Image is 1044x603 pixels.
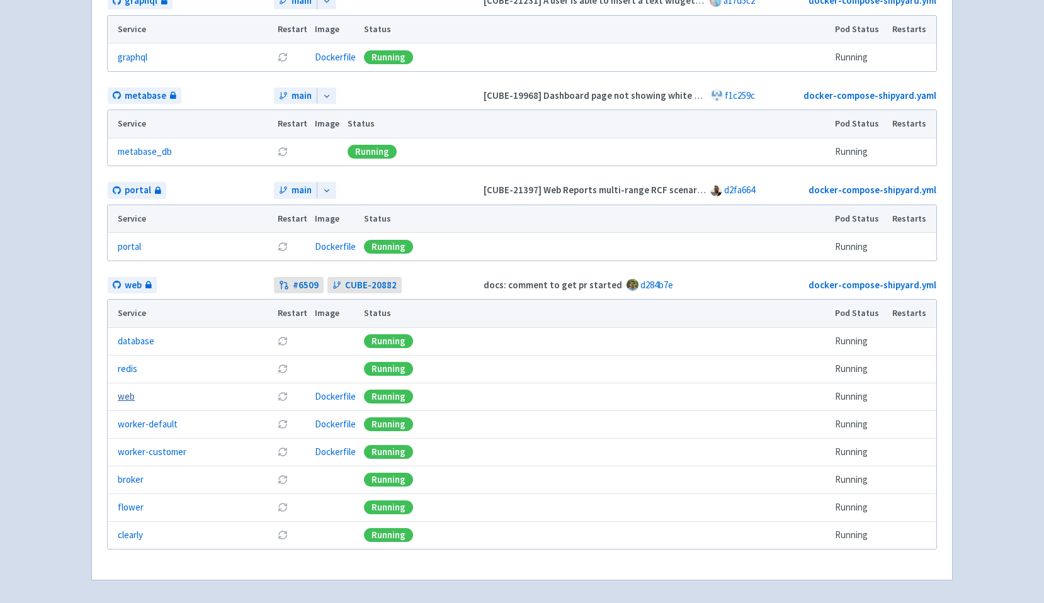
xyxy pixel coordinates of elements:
[278,364,288,374] button: Restart pod
[831,521,888,549] td: Running
[315,446,356,458] a: Dockerfile
[360,16,831,43] th: Status
[311,205,360,233] th: Image
[278,475,288,485] button: Restart pod
[831,233,888,261] td: Running
[831,138,888,166] td: Running
[108,205,273,233] th: Service
[831,466,888,493] td: Running
[315,240,356,252] a: Dockerfile
[831,493,888,521] td: Running
[360,300,831,327] th: Status
[345,278,397,293] span: CUBE-20882
[888,16,936,43] th: Restarts
[108,277,157,294] a: web
[831,327,888,355] td: Running
[311,110,344,138] th: Image
[108,16,273,43] th: Service
[888,205,936,233] th: Restarts
[278,392,288,402] button: Restart pod
[364,50,413,64] div: Running
[278,419,288,429] button: Restart pod
[274,182,317,199] a: main
[344,110,831,138] th: Status
[888,300,936,327] th: Restarts
[831,438,888,466] td: Running
[118,50,147,65] a: graphql
[125,278,142,293] span: web
[327,277,402,294] a: CUBE-20882
[273,110,311,138] th: Restart
[118,362,137,376] a: redis
[118,417,178,432] a: worker-default
[108,300,273,327] th: Service
[274,87,317,104] a: main
[278,502,288,512] button: Restart pod
[118,445,186,459] a: worker-customer
[640,279,673,291] a: d284b7e
[315,51,356,63] a: Dockerfile
[293,278,319,293] strong: # 6509
[484,184,787,196] strong: [CUBE-21397] Web Reports multi-range RCF scenario fetch issue (#1519)
[278,242,288,252] button: Restart pod
[725,89,755,101] a: f1c259c
[364,362,413,376] div: Running
[118,334,154,349] a: database
[360,205,831,233] th: Status
[831,355,888,383] td: Running
[292,183,312,198] span: main
[348,145,397,159] div: Running
[315,390,356,402] a: Dockerfile
[364,390,413,403] div: Running
[831,110,888,138] th: Pod Status
[364,500,413,514] div: Running
[484,279,622,291] strong: docs: comment to get pr started
[809,279,936,291] a: docker-compose-shipyard.yml
[273,16,311,43] th: Restart
[831,43,888,71] td: Running
[118,240,141,254] a: portal
[484,89,768,101] strong: [CUBE-19968] Dashboard page not showing white background (#83)
[273,300,311,327] th: Restart
[364,417,413,431] div: Running
[278,52,288,62] button: Restart pod
[831,16,888,43] th: Pod Status
[125,183,151,198] span: portal
[311,300,360,327] th: Image
[292,89,312,103] span: main
[273,205,311,233] th: Restart
[118,145,172,159] a: metabase_db
[118,390,135,404] a: web
[278,147,288,157] button: Restart pod
[315,418,356,430] a: Dockerfile
[278,336,288,346] button: Restart pod
[118,528,143,543] a: clearly
[364,240,413,254] div: Running
[364,334,413,348] div: Running
[831,205,888,233] th: Pod Status
[724,184,755,196] a: d2fa664
[809,184,936,196] a: docker-compose-shipyard.yml
[364,473,413,487] div: Running
[118,500,144,515] a: flower
[364,445,413,459] div: Running
[274,277,324,294] a: #6509
[118,473,144,487] a: broker
[831,300,888,327] th: Pod Status
[108,182,166,199] a: portal
[831,383,888,410] td: Running
[278,530,288,540] button: Restart pod
[108,87,181,104] a: metabase
[364,528,413,542] div: Running
[888,110,936,138] th: Restarts
[803,89,936,101] a: docker-compose-shipyard.yaml
[831,410,888,438] td: Running
[125,89,166,103] span: metabase
[311,16,360,43] th: Image
[108,110,273,138] th: Service
[278,447,288,457] button: Restart pod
